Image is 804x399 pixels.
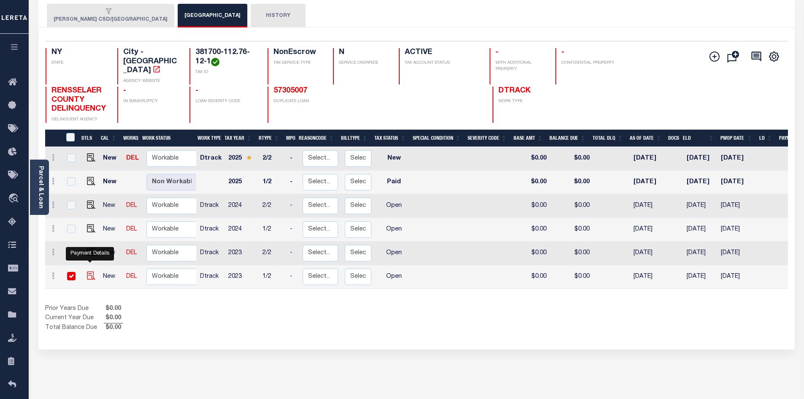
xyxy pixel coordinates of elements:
td: 2025 [225,171,259,194]
td: Dtrack [197,194,225,218]
p: WITH ADDITIONAL PROPERTY [495,60,545,73]
th: MPO [283,130,295,147]
a: DEL [126,226,137,232]
td: $0.00 [514,194,550,218]
td: [DATE] [717,242,756,265]
p: IN BANKRUPTCY [123,98,179,105]
td: [DATE] [717,218,756,242]
p: TAX ACCOUNT STATUS [405,60,479,66]
th: BillType: activate to sort column ascending [338,130,371,147]
td: [DATE] [717,171,756,194]
td: [DATE] [717,147,756,171]
th: Severity Code: activate to sort column ascending [464,130,510,147]
td: Dtrack [197,242,225,265]
td: New [100,194,123,218]
td: $0.00 [550,242,593,265]
a: 57305007 [273,87,307,95]
td: [DATE] [630,265,669,289]
td: [DATE] [683,171,718,194]
h4: City - [GEOGRAPHIC_DATA] [123,48,179,76]
a: DEL [126,203,137,209]
td: New [100,242,123,265]
td: Open [375,265,413,289]
th: LD: activate to sort column ascending [756,130,776,147]
h4: 381700-112.76-12-1 [195,48,257,66]
td: [DATE] [630,171,669,194]
td: Dtrack [197,147,225,171]
span: - [495,49,498,56]
a: DEL [126,250,137,256]
th: Special Condition: activate to sort column ascending [409,130,464,147]
span: RENSSELAER COUNTY DELINQUENCY [51,87,106,113]
td: [DATE] [683,265,718,289]
button: HISTORY [251,4,306,27]
td: Dtrack [197,265,225,289]
td: New [100,265,123,289]
td: 2023 [225,242,259,265]
p: WORK TYPE [498,98,555,105]
p: LOAN SEVERITY CODE [195,98,257,105]
th: Work Status [139,130,196,147]
span: $0.00 [104,304,123,314]
td: [DATE] [630,242,669,265]
th: As of Date: activate to sort column ascending [626,130,665,147]
a: Parcel & Loan [38,166,43,209]
td: - [287,194,299,218]
td: $0.00 [550,171,593,194]
td: Paid [375,171,413,194]
td: - [287,147,299,171]
td: - [287,171,299,194]
th: Work Type [194,130,221,147]
td: 2023 [225,265,259,289]
img: Star.svg [246,155,252,160]
th: Tax Year: activate to sort column ascending [221,130,255,147]
p: CONFIDENTIAL PROPERTY [561,60,617,66]
td: [DATE] [630,194,669,218]
td: [DATE] [717,194,756,218]
th: CAL: activate to sort column ascending [97,130,120,147]
td: $0.00 [514,242,550,265]
span: $0.00 [104,314,123,323]
td: Dtrack [197,218,225,242]
td: [DATE] [683,218,718,242]
span: DTRACK [498,87,531,95]
td: [DATE] [683,194,718,218]
span: - [123,87,126,95]
th: Tax Status: activate to sort column ascending [371,130,409,147]
td: $0.00 [514,265,550,289]
h4: NonEscrow [273,48,323,57]
td: Open [375,194,413,218]
div: Payment Details [66,247,114,261]
p: DUPLICATE LOAN [273,98,392,105]
td: Open [375,218,413,242]
button: [PERSON_NAME] CSD/[GEOGRAPHIC_DATA] [47,4,174,27]
td: 2/2 [259,147,287,171]
td: [DATE] [630,218,669,242]
td: New [100,171,123,194]
th: DTLS [78,130,97,147]
td: - [287,242,299,265]
td: New [100,218,123,242]
td: 1/2 [259,218,287,242]
td: $0.00 [550,218,593,242]
p: SERVICE OVERRIDE [339,60,389,66]
td: Open [375,242,413,265]
td: $0.00 [550,265,593,289]
td: Prior Years Due [45,304,104,314]
td: [DATE] [717,265,756,289]
h4: N [339,48,389,57]
td: Total Balance Due [45,323,104,333]
td: - [287,218,299,242]
span: $0.00 [104,323,123,333]
th: WorkQ [120,130,139,147]
td: 2/2 [259,242,287,265]
p: AGENCY WEBSITE [123,78,179,84]
th: Total DLQ: activate to sort column ascending [589,130,626,147]
a: DEL [126,155,139,161]
p: STATE [51,60,108,66]
td: 2025 [225,147,259,171]
p: TAX ID [195,69,257,76]
td: 1/2 [259,171,287,194]
td: 2024 [225,218,259,242]
td: New [375,147,413,171]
